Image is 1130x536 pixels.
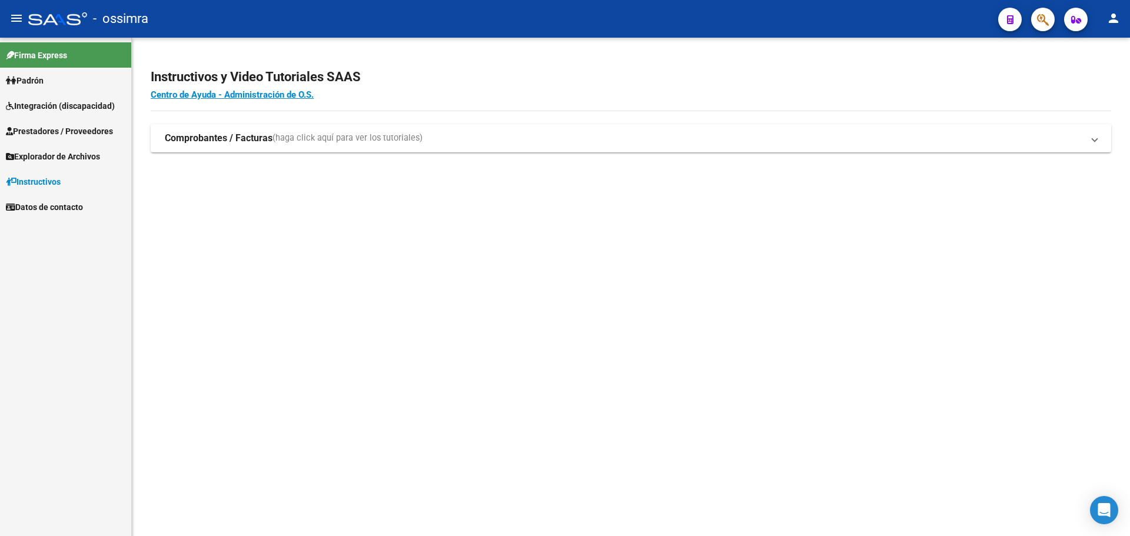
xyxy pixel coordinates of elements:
[151,66,1111,88] h2: Instructivos y Video Tutoriales SAAS
[6,49,67,62] span: Firma Express
[151,124,1111,152] mat-expansion-panel-header: Comprobantes / Facturas(haga click aquí para ver los tutoriales)
[93,6,148,32] span: - ossimra
[165,132,272,145] strong: Comprobantes / Facturas
[1090,496,1118,524] div: Open Intercom Messenger
[9,11,24,25] mat-icon: menu
[6,125,113,138] span: Prestadores / Proveedores
[6,74,44,87] span: Padrón
[6,201,83,214] span: Datos de contacto
[272,132,423,145] span: (haga click aquí para ver los tutoriales)
[6,99,115,112] span: Integración (discapacidad)
[6,150,100,163] span: Explorador de Archivos
[1106,11,1121,25] mat-icon: person
[6,175,61,188] span: Instructivos
[151,89,314,100] a: Centro de Ayuda - Administración de O.S.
